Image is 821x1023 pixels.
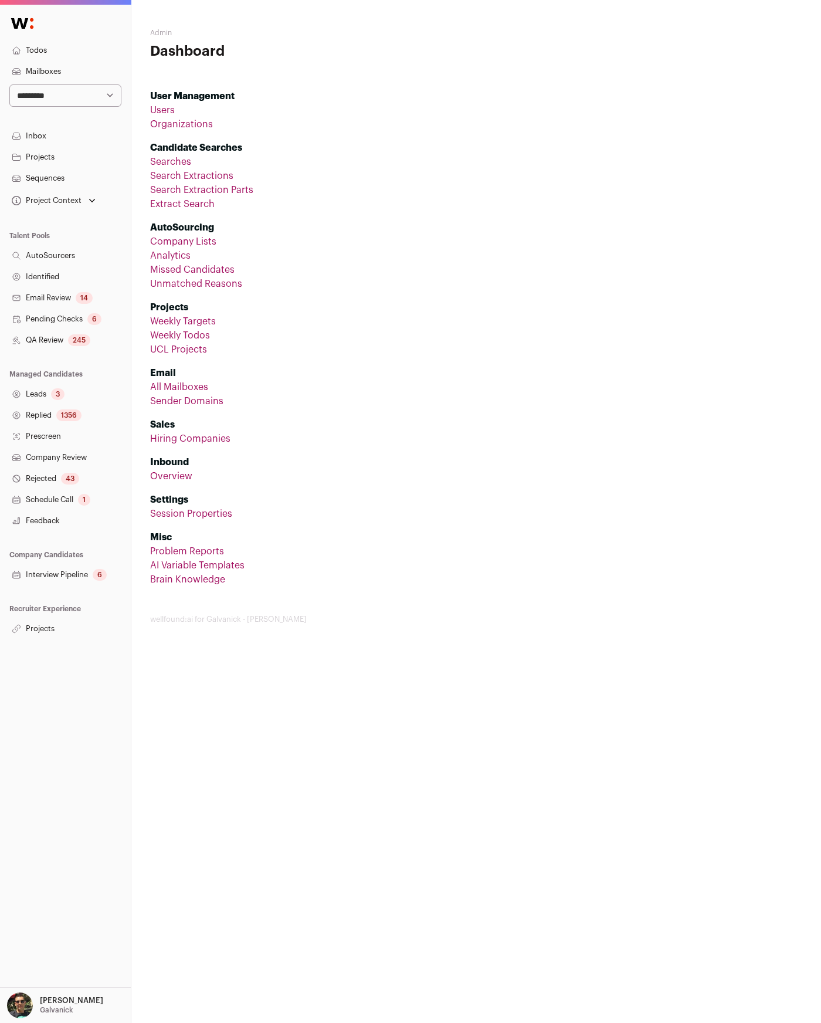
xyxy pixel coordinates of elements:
h1: Dashboard [150,42,368,61]
div: Project Context [9,196,82,205]
img: Wellfound [5,12,40,35]
a: UCL Projects [150,345,207,354]
strong: Inbound [150,458,189,467]
div: 6 [87,313,101,325]
a: Brain Knowledge [150,575,225,584]
strong: Projects [150,303,188,312]
div: 14 [76,292,93,304]
a: Organizations [150,120,213,129]
a: Session Properties [150,509,232,519]
img: 8429747-medium_jpg [7,992,33,1018]
a: Weekly Targets [150,317,216,326]
div: 1356 [56,409,82,421]
h2: Admin [150,28,368,38]
div: 245 [68,334,90,346]
a: Search Extractions [150,171,233,181]
div: 6 [93,569,107,581]
div: 43 [61,473,79,485]
a: Hiring Companies [150,434,230,443]
a: Sender Domains [150,397,223,406]
a: Extract Search [150,199,215,209]
a: Unmatched Reasons [150,279,242,289]
strong: User Management [150,92,235,101]
button: Open dropdown [9,192,98,209]
a: AI Variable Templates [150,561,245,570]
p: Galvanick [40,1005,73,1015]
a: Analytics [150,251,191,260]
a: Weekly Todos [150,331,210,340]
a: Users [150,106,175,115]
strong: AutoSourcing [150,223,214,232]
a: Company Lists [150,237,216,246]
a: Overview [150,472,192,481]
a: Search Extraction Parts [150,185,253,195]
strong: Email [150,368,176,378]
strong: Settings [150,495,188,504]
a: All Mailboxes [150,382,208,392]
p: [PERSON_NAME] [40,996,103,1005]
strong: Sales [150,420,175,429]
div: 3 [51,388,65,400]
button: Open dropdown [5,992,106,1018]
a: Searches [150,157,191,167]
strong: Misc [150,533,172,542]
strong: Candidate Searches [150,143,242,153]
a: Missed Candidates [150,265,235,275]
div: 1 [78,494,90,506]
footer: wellfound:ai for Galvanick - [PERSON_NAME] [150,615,802,624]
a: Problem Reports [150,547,224,556]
